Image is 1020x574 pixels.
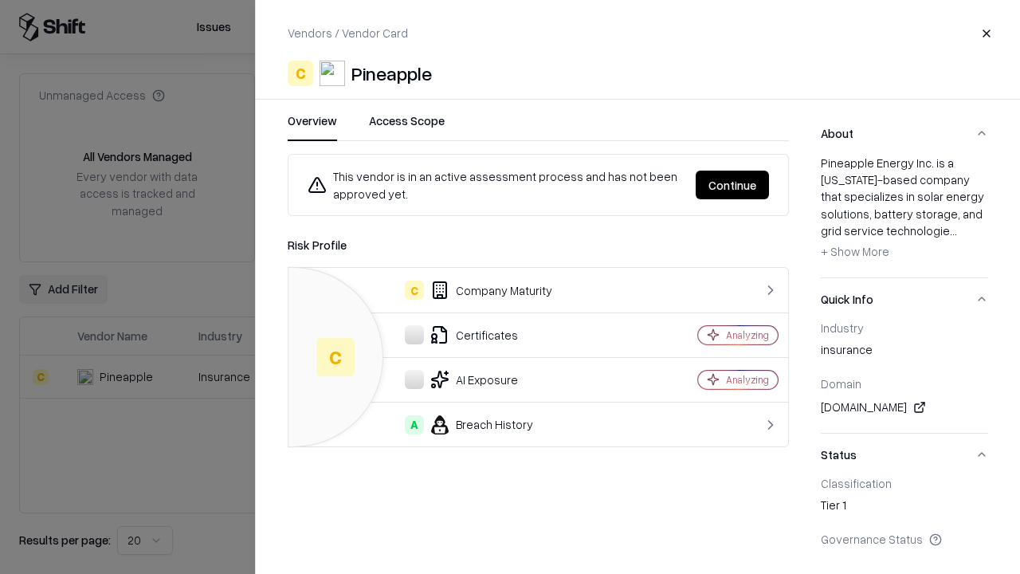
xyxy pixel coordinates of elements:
div: C [288,61,313,86]
div: Pineapple Energy Inc. is a [US_STATE]-based company that specializes in solar energy solutions, b... [821,155,988,265]
div: Domain [821,376,988,391]
div: A [405,415,424,434]
button: Access Scope [369,112,445,141]
button: Continue [696,171,769,199]
span: ... [950,223,957,238]
div: Risk Profile [288,235,789,254]
button: Status [821,434,988,476]
div: Breach History [301,415,642,434]
div: Industry [821,320,988,335]
div: Certificates [301,325,642,344]
button: + Show More [821,239,889,265]
div: Analyzing [726,328,769,342]
div: This vendor is in an active assessment process and has not been approved yet. [308,167,683,202]
span: + Show More [821,244,889,258]
button: About [821,112,988,155]
button: Overview [288,112,337,141]
div: Classification [821,476,988,490]
button: Quick Info [821,278,988,320]
div: Tier 1 [821,497,988,519]
div: insurance [821,341,988,364]
div: Governance Status [821,532,988,546]
div: [DOMAIN_NAME] [821,398,988,417]
div: AI Exposure [301,370,642,389]
div: C [405,281,424,300]
img: Pineapple [320,61,345,86]
p: Vendors / Vendor Card [288,25,408,41]
div: C [316,338,355,376]
div: About [821,155,988,277]
div: Quick Info [821,320,988,433]
div: Analyzing [726,373,769,387]
div: Company Maturity [301,281,642,300]
div: Pineapple [351,61,432,86]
